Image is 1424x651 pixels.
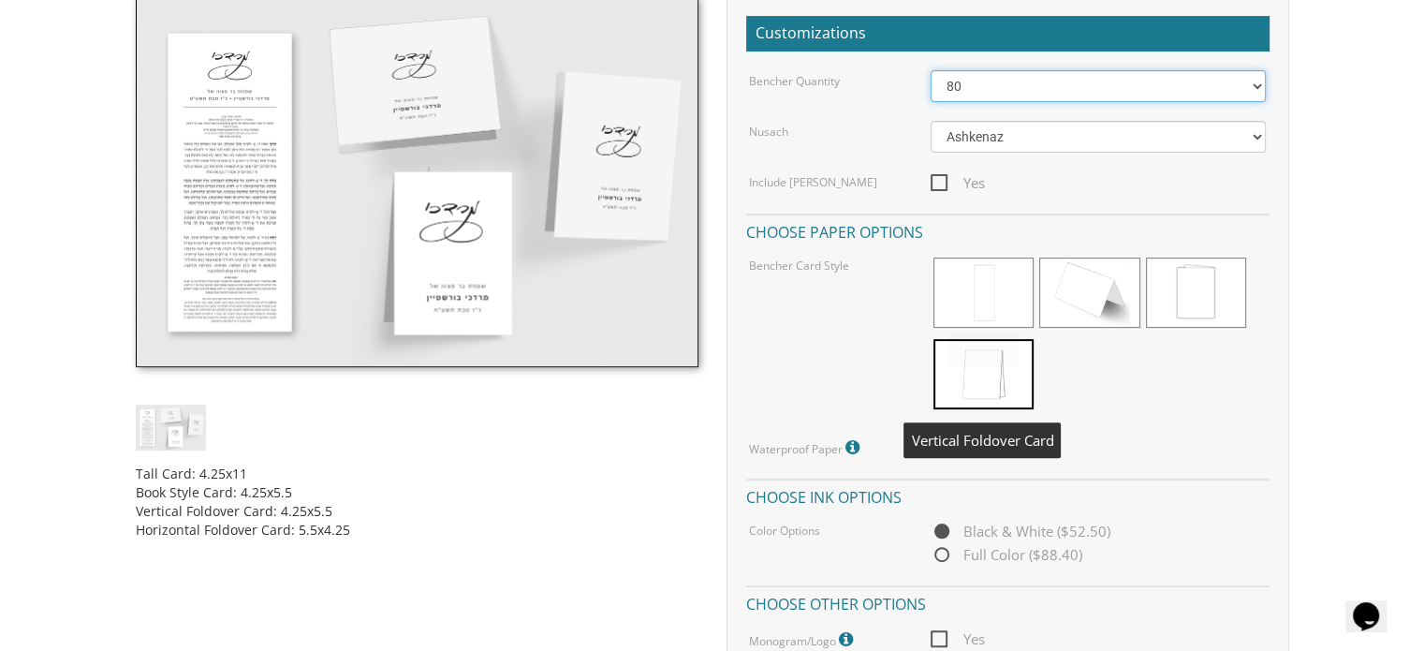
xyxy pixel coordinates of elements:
iframe: chat widget [1345,576,1405,632]
label: Waterproof Paper [749,436,864,460]
label: Bencher Quantity [749,73,840,89]
span: Yes [931,171,985,195]
label: Bencher Card Style [749,258,849,274]
h4: Choose paper options [746,214,1270,246]
span: Yes ($24.00) [931,436,1042,459]
div: Tall Card: 4.25x11 Book Style Card: 4.25x5.5 Vertical Foldover Card: 4.25x5.5 Horizontal Foldover... [136,451,698,540]
h2: Customizations [746,16,1270,52]
span: Full Color ($88.40) [931,543,1082,567]
label: Nusach [749,124,788,140]
span: Black & White ($52.50) [931,520,1110,543]
label: Color Options [749,523,820,539]
label: Include [PERSON_NAME] [749,174,877,190]
span: Yes [931,628,985,651]
h4: Choose ink options [746,479,1270,511]
h4: Choose other options [746,585,1270,618]
img: cbstyle2.jpg [136,405,206,451]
